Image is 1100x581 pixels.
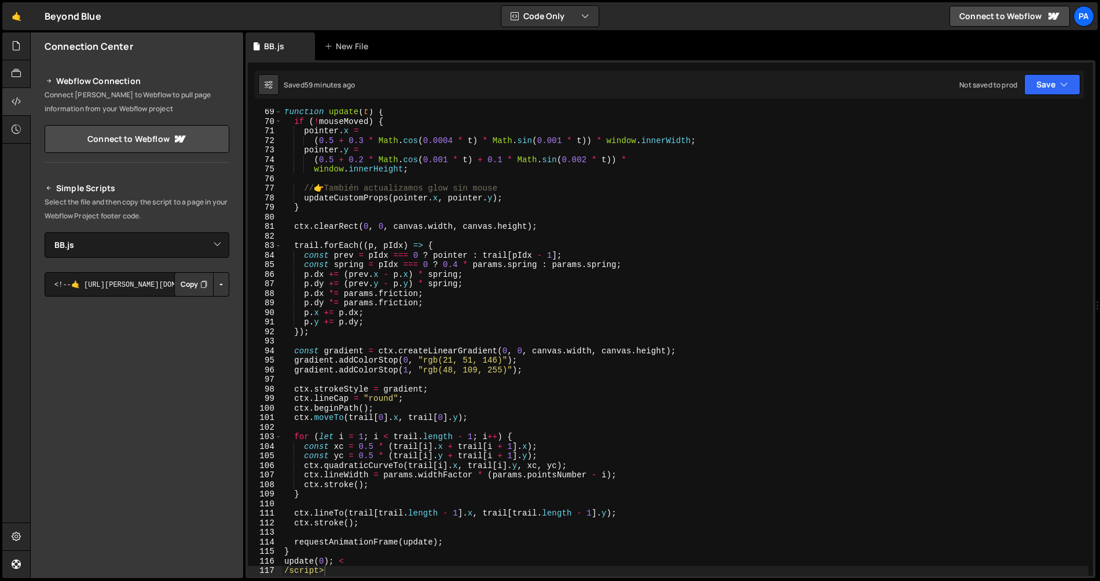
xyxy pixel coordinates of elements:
[174,272,229,297] div: Button group with nested dropdown
[284,80,355,90] div: Saved
[174,272,214,297] button: Copy
[248,193,282,203] div: 78
[248,145,282,155] div: 73
[248,298,282,308] div: 89
[45,195,229,223] p: Select the file and then copy the script to a page in your Webflow Project footer code.
[248,470,282,480] div: 107
[248,413,282,423] div: 101
[1024,74,1080,95] button: Save
[248,117,282,127] div: 70
[248,566,282,576] div: 117
[248,375,282,385] div: 97
[2,2,31,30] a: 🤙
[248,346,282,356] div: 94
[248,136,282,146] div: 72
[248,366,282,375] div: 96
[248,528,282,538] div: 113
[248,308,282,318] div: 90
[248,404,282,414] div: 100
[248,480,282,490] div: 108
[45,316,230,420] iframe: YouTube video player
[45,40,133,53] h2: Connection Center
[248,279,282,289] div: 87
[45,125,229,153] a: Connect to Webflow
[248,107,282,117] div: 69
[248,423,282,433] div: 102
[501,6,599,27] button: Code Only
[45,181,229,195] h2: Simple Scripts
[248,337,282,346] div: 93
[1073,6,1094,27] a: Pa
[248,499,282,509] div: 110
[959,80,1017,90] div: Not saved to prod
[248,289,282,299] div: 88
[248,232,282,242] div: 82
[305,80,355,90] div: 59 minutes ago
[248,251,282,261] div: 84
[45,88,229,116] p: Connect [PERSON_NAME] to Webflow to pull page information from your Webflow project
[248,461,282,471] div: 106
[248,557,282,567] div: 116
[248,356,282,366] div: 95
[248,385,282,394] div: 98
[248,327,282,337] div: 92
[248,270,282,280] div: 86
[248,174,282,184] div: 76
[248,126,282,136] div: 71
[45,427,230,532] iframe: YouTube video player
[248,432,282,442] div: 103
[45,74,229,88] h2: Webflow Connection
[248,260,282,270] div: 85
[45,272,229,297] textarea: <!--🤙 [URL][PERSON_NAME][DOMAIN_NAME]> <script>document.addEventListener("DOMContentLoaded", func...
[45,9,101,23] div: Beyond Blue
[248,509,282,518] div: 111
[248,489,282,499] div: 109
[324,41,373,52] div: New File
[248,317,282,327] div: 91
[248,222,282,232] div: 81
[248,184,282,193] div: 77
[248,518,282,528] div: 112
[248,155,282,165] div: 74
[248,538,282,547] div: 114
[248,203,282,213] div: 79
[248,547,282,557] div: 115
[949,6,1070,27] a: Connect to Webflow
[248,394,282,404] div: 99
[248,165,282,174] div: 75
[248,451,282,461] div: 105
[248,241,282,251] div: 83
[248,213,282,222] div: 80
[248,442,282,452] div: 104
[264,41,284,52] div: BB.js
